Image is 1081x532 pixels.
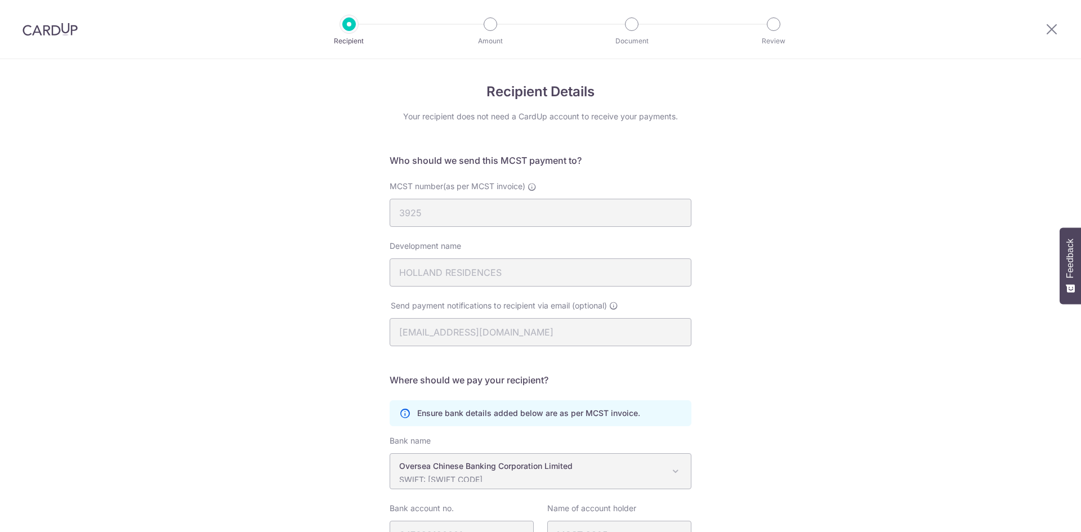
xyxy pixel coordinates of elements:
span: Feedback [1065,239,1075,278]
p: Ensure bank details added below are as per MCST invoice. [417,408,640,419]
input: Enter email address [390,318,691,346]
span: Oversea Chinese Banking Corporation Limited [390,453,691,489]
p: Document [590,35,673,47]
p: SWIFT: [SWIFT_CODE] [399,474,664,485]
h5: Where should we pay your recipient? [390,373,691,387]
iframe: Opens a widget where you can find more information [1009,498,1070,526]
span: Send payment notifications to recipient via email (optional) [391,300,607,311]
span: Oversea Chinese Banking Corporation Limited [390,454,691,489]
button: Feedback - Show survey [1060,227,1081,304]
h5: Who should we send this MCST payment to? [390,154,691,167]
p: Oversea Chinese Banking Corporation Limited [399,461,664,472]
label: Development name [390,240,461,252]
p: Recipient [307,35,391,47]
h4: Recipient Details [390,82,691,102]
label: Bank account no. [390,503,454,514]
img: CardUp [23,23,78,36]
p: Amount [449,35,532,47]
label: Bank name [390,435,431,446]
div: Your recipient does not need a CardUp account to receive your payments. [390,111,691,122]
label: Name of account holder [547,503,636,514]
p: Review [732,35,815,47]
span: MCST number(as per MCST invoice) [390,181,525,191]
input: Example: 0001 [390,199,691,227]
